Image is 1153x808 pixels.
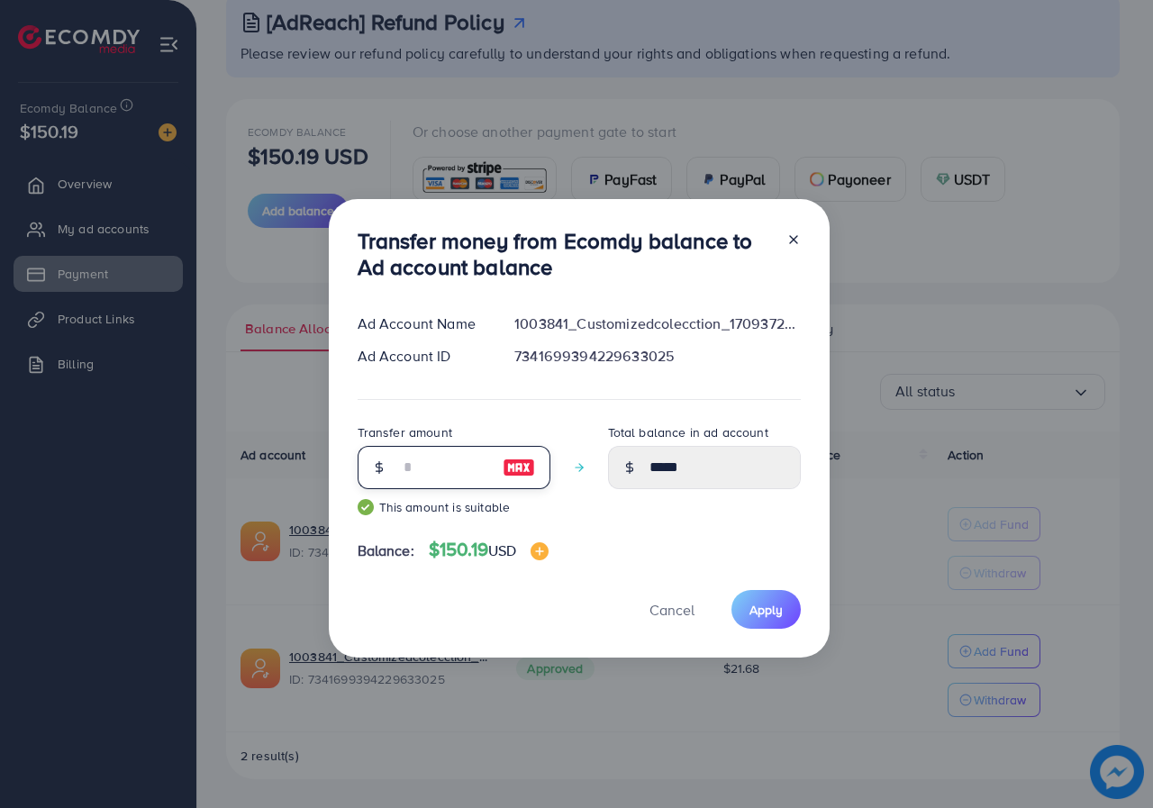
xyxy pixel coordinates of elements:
[500,313,814,334] div: 1003841_Customizedcolecction_1709372613954
[358,228,772,280] h3: Transfer money from Ecomdy balance to Ad account balance
[358,498,550,516] small: This amount is suitable
[343,346,501,367] div: Ad Account ID
[488,540,516,560] span: USD
[627,590,717,629] button: Cancel
[358,423,452,441] label: Transfer amount
[358,499,374,515] img: guide
[749,601,783,619] span: Apply
[429,539,549,561] h4: $150.19
[500,346,814,367] div: 7341699394229633025
[343,313,501,334] div: Ad Account Name
[608,423,768,441] label: Total balance in ad account
[531,542,549,560] img: image
[649,600,695,620] span: Cancel
[358,540,414,561] span: Balance:
[731,590,801,629] button: Apply
[503,457,535,478] img: image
